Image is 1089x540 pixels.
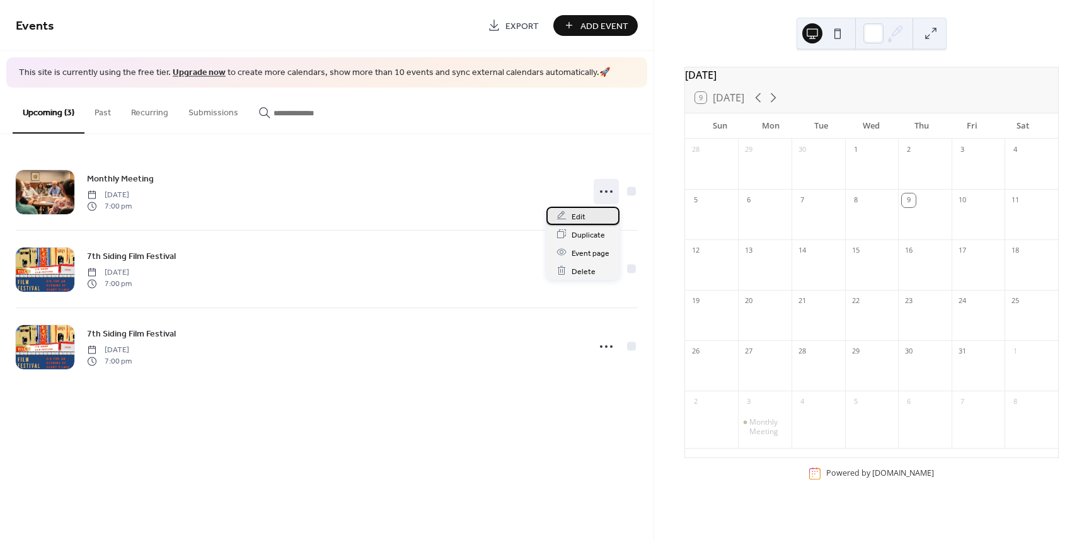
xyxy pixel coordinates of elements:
[689,294,703,308] div: 19
[572,210,585,223] span: Edit
[689,395,703,409] div: 2
[87,327,176,340] span: 7th Siding Film Festival
[87,189,132,200] span: [DATE]
[13,88,84,134] button: Upcoming (3)
[689,193,703,207] div: 5
[505,20,539,33] span: Export
[849,395,863,409] div: 5
[902,395,916,409] div: 6
[955,193,969,207] div: 10
[742,244,756,258] div: 13
[795,345,809,359] div: 28
[795,143,809,157] div: 30
[1008,244,1022,258] div: 18
[173,64,226,81] a: Upgrade now
[849,193,863,207] div: 8
[749,417,786,437] div: Monthly Meeting
[1008,345,1022,359] div: 1
[572,265,596,278] span: Delete
[478,15,548,36] a: Export
[742,395,756,409] div: 3
[849,143,863,157] div: 1
[742,294,756,308] div: 20
[998,113,1048,139] div: Sat
[689,143,703,157] div: 28
[1008,143,1022,157] div: 4
[572,246,609,260] span: Event page
[87,172,154,185] span: Monthly Meeting
[742,345,756,359] div: 27
[1008,294,1022,308] div: 25
[955,294,969,308] div: 24
[19,67,610,79] span: This site is currently using the free tier. to create more calendars, show more than 10 events an...
[795,294,809,308] div: 21
[87,267,132,278] span: [DATE]
[955,395,969,409] div: 7
[849,244,863,258] div: 15
[746,113,796,139] div: Mon
[84,88,121,132] button: Past
[795,395,809,409] div: 4
[87,171,154,186] a: Monthly Meeting
[685,67,1058,83] div: [DATE]
[87,279,132,290] span: 7:00 pm
[955,244,969,258] div: 17
[796,113,846,139] div: Tue
[1008,193,1022,207] div: 11
[87,249,176,263] a: 7th Siding Film Festival
[902,193,916,207] div: 9
[16,14,54,38] span: Events
[902,143,916,157] div: 2
[955,345,969,359] div: 31
[947,113,998,139] div: Fri
[902,345,916,359] div: 30
[955,143,969,157] div: 3
[849,294,863,308] div: 22
[121,88,178,132] button: Recurring
[902,294,916,308] div: 23
[902,244,916,258] div: 16
[178,88,248,132] button: Submissions
[689,345,703,359] div: 26
[1008,395,1022,409] div: 8
[849,345,863,359] div: 29
[572,228,605,241] span: Duplicate
[846,113,897,139] div: Wed
[87,356,132,367] span: 7:00 pm
[742,143,756,157] div: 29
[872,468,934,479] a: [DOMAIN_NAME]
[553,15,638,36] button: Add Event
[826,468,934,479] div: Powered by
[795,193,809,207] div: 7
[689,244,703,258] div: 12
[87,201,132,212] span: 7:00 pm
[742,193,756,207] div: 6
[738,417,792,437] div: Monthly Meeting
[580,20,628,33] span: Add Event
[87,326,176,341] a: 7th Siding Film Festival
[897,113,947,139] div: Thu
[87,344,132,355] span: [DATE]
[695,113,746,139] div: Sun
[795,244,809,258] div: 14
